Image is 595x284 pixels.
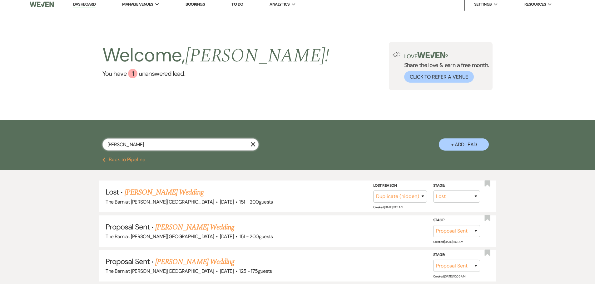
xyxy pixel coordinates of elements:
[122,1,153,7] span: Manage Venues
[239,199,273,205] span: 151 - 200 guests
[102,138,259,151] input: Search by name, event date, email address or phone number
[106,233,214,240] span: The Barn at [PERSON_NAME][GEOGRAPHIC_DATA]
[439,138,489,151] button: + Add Lead
[185,41,330,70] span: [PERSON_NAME] !
[433,240,463,244] span: Created: [DATE] 11:01 AM
[393,52,400,57] img: loud-speaker-illustration.svg
[239,268,272,274] span: 125 - 175 guests
[433,274,465,278] span: Created: [DATE] 10:05 AM
[106,199,214,205] span: The Barn at [PERSON_NAME][GEOGRAPHIC_DATA]
[102,157,145,162] button: Back to Pipeline
[433,217,480,224] label: Stage:
[220,199,234,205] span: [DATE]
[417,52,445,58] img: weven-logo-green.svg
[231,2,243,7] a: To Do
[106,187,119,197] span: Lost
[106,257,150,266] span: Proposal Sent
[106,222,150,232] span: Proposal Sent
[433,182,480,189] label: Stage:
[106,268,214,274] span: The Barn at [PERSON_NAME][GEOGRAPHIC_DATA]
[220,233,234,240] span: [DATE]
[404,71,474,83] button: Click to Refer a Venue
[239,233,273,240] span: 151 - 200 guests
[102,42,330,69] h2: Welcome,
[373,182,427,189] label: Lost Reason
[73,2,96,7] a: Dashboard
[186,2,205,7] a: Bookings
[373,205,403,209] span: Created: [DATE] 11:01 AM
[474,1,492,7] span: Settings
[125,187,204,198] a: [PERSON_NAME] Wedding
[400,52,489,83] div: Share the love & earn a free month.
[220,268,234,274] span: [DATE]
[404,52,489,59] p: Love ?
[102,69,330,78] a: You have 1 unanswered lead.
[155,256,234,267] a: [PERSON_NAME] Wedding
[155,222,234,233] a: [PERSON_NAME] Wedding
[433,252,480,258] label: Stage:
[270,1,290,7] span: Analytics
[524,1,546,7] span: Resources
[128,69,137,78] div: 1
